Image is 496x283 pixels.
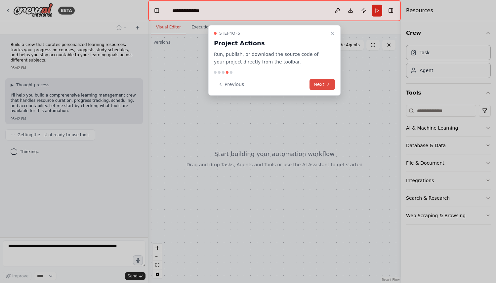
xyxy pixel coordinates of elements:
button: Previous [214,79,248,90]
button: Hide left sidebar [152,6,161,15]
p: Run, publish, or download the source code of your project directly from the toolbar. [214,51,327,66]
button: Next [310,79,335,90]
span: Step 4 of 5 [219,31,240,36]
h3: Project Actions [214,39,327,48]
button: Close walkthrough [328,29,336,37]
